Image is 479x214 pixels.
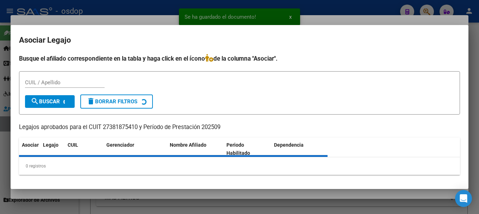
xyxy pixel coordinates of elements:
datatable-header-cell: Gerenciador [104,137,167,161]
datatable-header-cell: Dependencia [271,137,328,161]
button: Buscar [25,95,75,108]
span: Borrar Filtros [87,98,137,105]
mat-icon: delete [87,97,95,105]
datatable-header-cell: CUIL [65,137,104,161]
mat-icon: search [31,97,39,105]
span: Legajo [43,142,58,148]
datatable-header-cell: Asociar [19,137,40,161]
span: Asociar [22,142,39,148]
datatable-header-cell: Nombre Afiliado [167,137,224,161]
span: Dependencia [274,142,304,148]
span: Nombre Afiliado [170,142,206,148]
span: Periodo Habilitado [226,142,250,156]
div: 0 registros [19,157,460,175]
button: Borrar Filtros [80,94,153,109]
span: Buscar [31,98,60,105]
p: Legajos aprobados para el CUIT 27381875410 y Período de Prestación 202509 [19,123,460,132]
span: Gerenciador [106,142,134,148]
div: Open Intercom Messenger [455,190,472,207]
h4: Busque el afiliado correspondiente en la tabla y haga click en el ícono de la columna "Asociar". [19,54,460,63]
span: CUIL [68,142,78,148]
datatable-header-cell: Legajo [40,137,65,161]
h2: Asociar Legajo [19,33,460,47]
datatable-header-cell: Periodo Habilitado [224,137,271,161]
